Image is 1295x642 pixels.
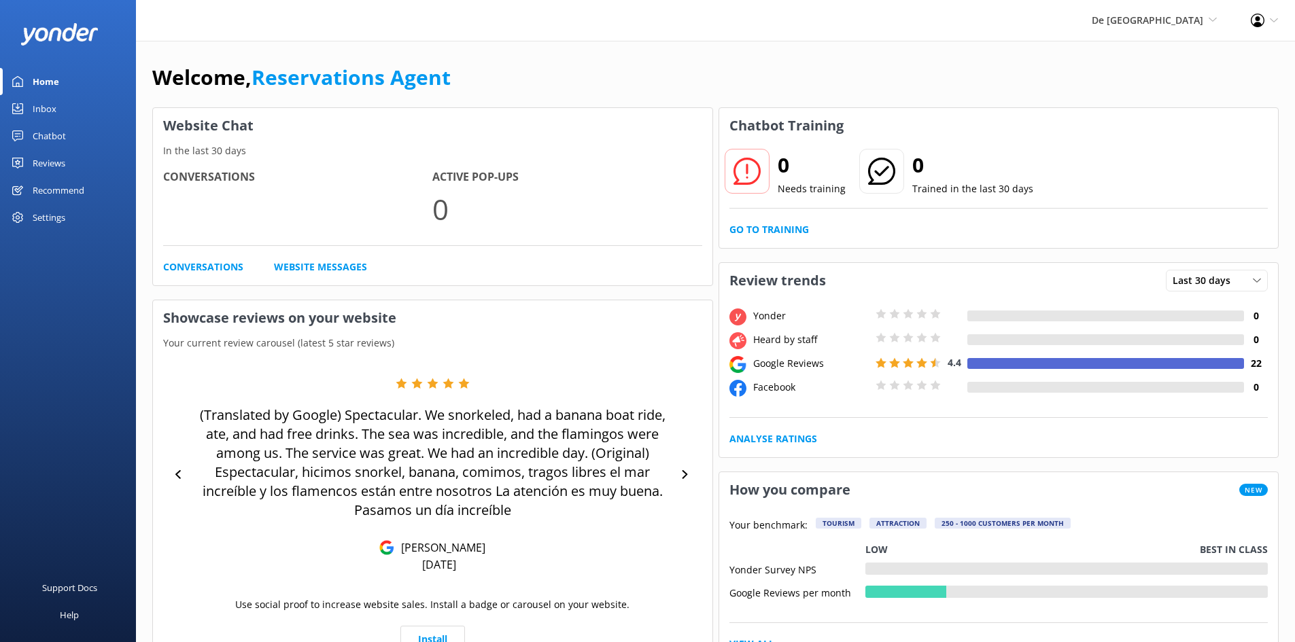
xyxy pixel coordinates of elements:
[1244,380,1268,395] h4: 0
[394,540,485,555] p: [PERSON_NAME]
[33,95,56,122] div: Inbox
[816,518,861,529] div: Tourism
[729,563,865,575] div: Yonder Survey NPS
[42,574,97,601] div: Support Docs
[869,518,927,529] div: Attraction
[1173,273,1239,288] span: Last 30 days
[750,380,872,395] div: Facebook
[153,108,712,143] h3: Website Chat
[729,518,808,534] p: Your benchmark:
[152,61,451,94] h1: Welcome,
[33,122,66,149] div: Chatbot
[1244,332,1268,347] h4: 0
[33,68,59,95] div: Home
[163,260,243,274] a: Conversations
[432,186,702,232] p: 0
[719,263,836,298] h3: Review trends
[60,601,79,628] div: Help
[252,63,451,91] a: Reservations Agent
[153,336,712,351] p: Your current review carousel (latest 5 star reviews)
[750,356,872,371] div: Google Reviews
[912,149,1033,181] h2: 0
[235,597,629,612] p: Use social proof to increase website sales. Install a badge or carousel on your website.
[379,540,394,555] img: Google Reviews
[432,168,702,186] h4: Active Pop-ups
[33,204,65,231] div: Settings
[729,222,809,237] a: Go to Training
[912,181,1033,196] p: Trained in the last 30 days
[719,108,854,143] h3: Chatbot Training
[729,586,865,598] div: Google Reviews per month
[778,149,846,181] h2: 0
[33,149,65,177] div: Reviews
[1200,542,1268,557] p: Best in class
[274,260,367,274] a: Website Messages
[778,181,846,196] p: Needs training
[729,431,817,446] a: Analyse Ratings
[935,518,1071,529] div: 250 - 1000 customers per month
[190,406,675,520] p: (Translated by Google) Spectacular. We snorkeled, had a banana boat ride, ate, and had free drink...
[422,557,456,572] p: [DATE]
[163,168,432,186] h4: Conversations
[750,308,872,323] div: Yonder
[153,300,712,336] h3: Showcase reviews on your website
[1239,484,1268,496] span: New
[865,542,888,557] p: Low
[20,23,99,46] img: yonder-white-logo.png
[33,177,84,204] div: Recommend
[719,472,861,507] h3: How you compare
[948,356,961,369] span: 4.4
[1244,356,1268,371] h4: 22
[1092,14,1203,26] span: De [GEOGRAPHIC_DATA]
[153,143,712,158] p: In the last 30 days
[750,332,872,347] div: Heard by staff
[1244,308,1268,323] h4: 0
